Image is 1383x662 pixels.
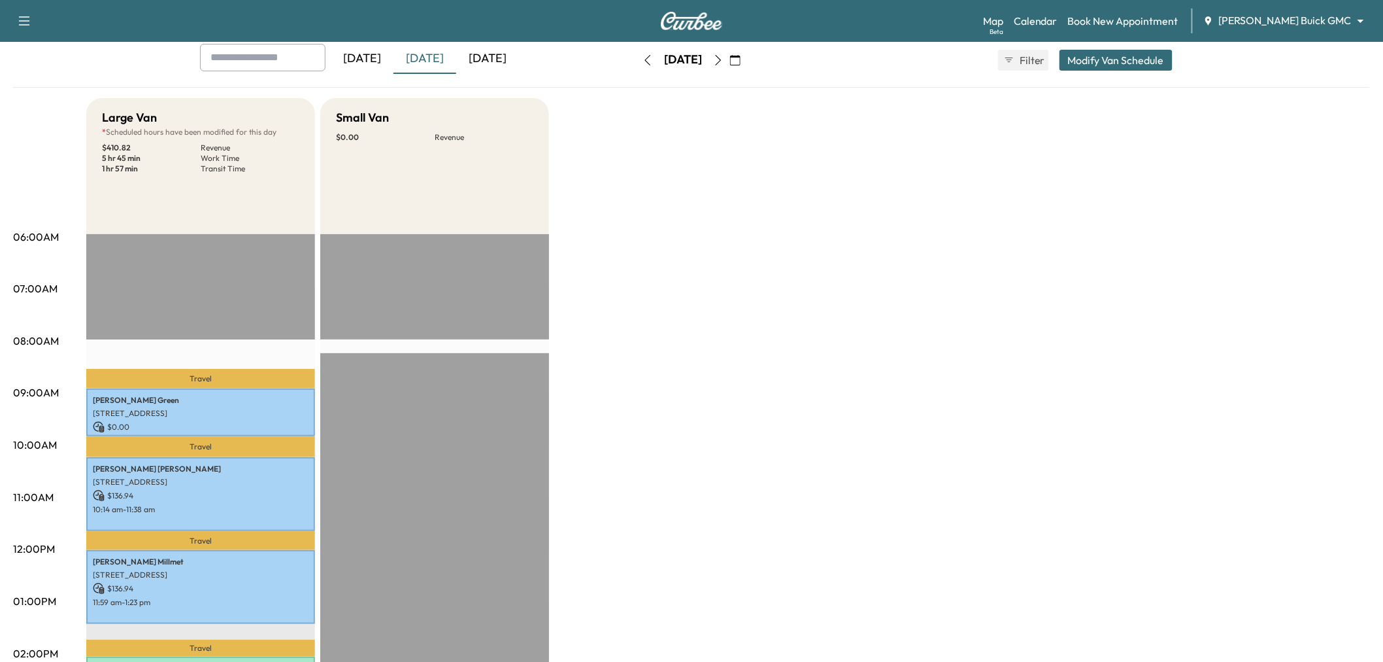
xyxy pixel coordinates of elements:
p: [STREET_ADDRESS] [93,477,308,487]
p: $ 136.94 [93,583,308,595]
p: $ 0.00 [93,421,308,433]
p: 01:00PM [13,593,56,609]
p: Travel [86,369,315,389]
a: Calendar [1014,13,1058,29]
p: [PERSON_NAME] [PERSON_NAME] [93,464,308,474]
p: [PERSON_NAME] Green [93,395,308,406]
p: Transit Time [201,164,299,174]
div: [DATE] [331,44,393,74]
p: 10:00AM [13,437,57,453]
p: [STREET_ADDRESS] [93,408,308,419]
a: MapBeta [983,13,1003,29]
img: Curbee Logo [660,12,723,30]
p: $ 136.94 [93,490,308,502]
p: 11:59 am - 1:23 pm [93,597,308,608]
p: $ 410.82 [102,143,201,153]
p: 11:00AM [13,489,54,505]
a: Book New Appointment [1068,13,1178,29]
p: Work Time [201,153,299,164]
p: 09:00AM [13,385,59,400]
p: 07:00AM [13,281,58,296]
div: [DATE] [664,52,702,68]
p: Travel [86,436,315,457]
p: 06:00AM [13,229,59,245]
p: Scheduled hours have been modified for this day [102,127,299,137]
h5: Small Van [336,109,389,127]
div: [DATE] [393,44,456,74]
div: Beta [990,27,1003,37]
p: Travel [86,640,315,657]
p: 08:00AM [13,333,59,349]
span: [PERSON_NAME] Buick GMC [1219,13,1352,28]
div: [DATE] [456,44,519,74]
p: 5 hr 45 min [102,153,201,164]
p: 10:14 am - 11:38 am [93,504,308,515]
p: [STREET_ADDRESS] [93,570,308,580]
span: Filter [1020,52,1043,68]
p: Revenue [435,132,533,143]
p: 12:00PM [13,541,55,557]
p: Revenue [201,143,299,153]
button: Filter [998,50,1049,71]
p: Travel [86,531,315,549]
p: [PERSON_NAME] Millmet [93,557,308,567]
button: Modify Van Schedule [1059,50,1173,71]
p: 02:00PM [13,646,58,661]
p: 1 hr 57 min [102,164,201,174]
p: $ 0.00 [336,132,435,143]
h5: Large Van [102,109,157,127]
